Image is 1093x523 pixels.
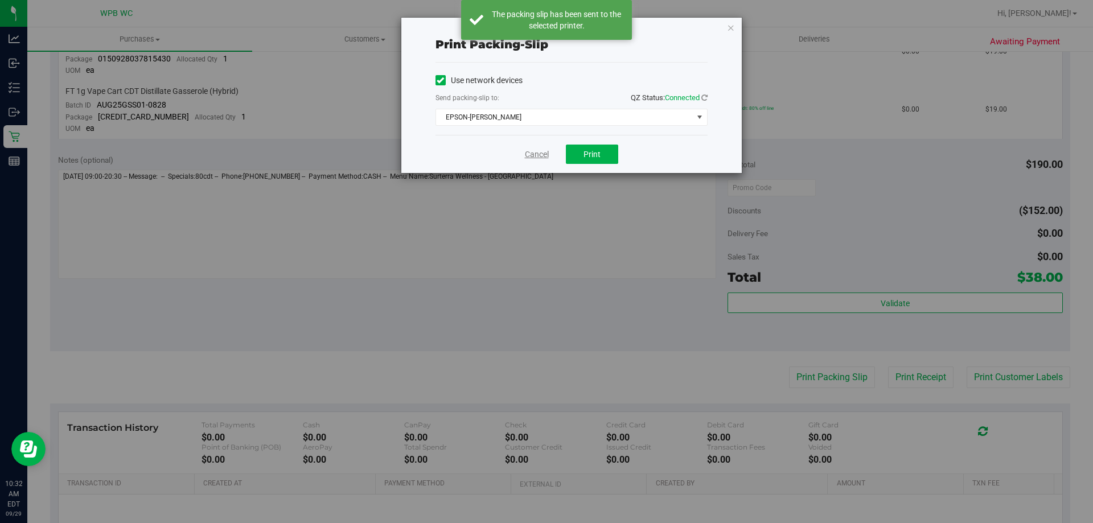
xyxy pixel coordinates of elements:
[435,75,523,87] label: Use network devices
[566,145,618,164] button: Print
[665,93,700,102] span: Connected
[631,93,708,102] span: QZ Status:
[692,109,706,125] span: select
[584,150,601,159] span: Print
[435,38,548,51] span: Print packing-slip
[436,109,693,125] span: EPSON-[PERSON_NAME]
[490,9,623,31] div: The packing slip has been sent to the selected printer.
[435,93,499,103] label: Send packing-slip to:
[525,149,549,160] a: Cancel
[11,432,46,466] iframe: Resource center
